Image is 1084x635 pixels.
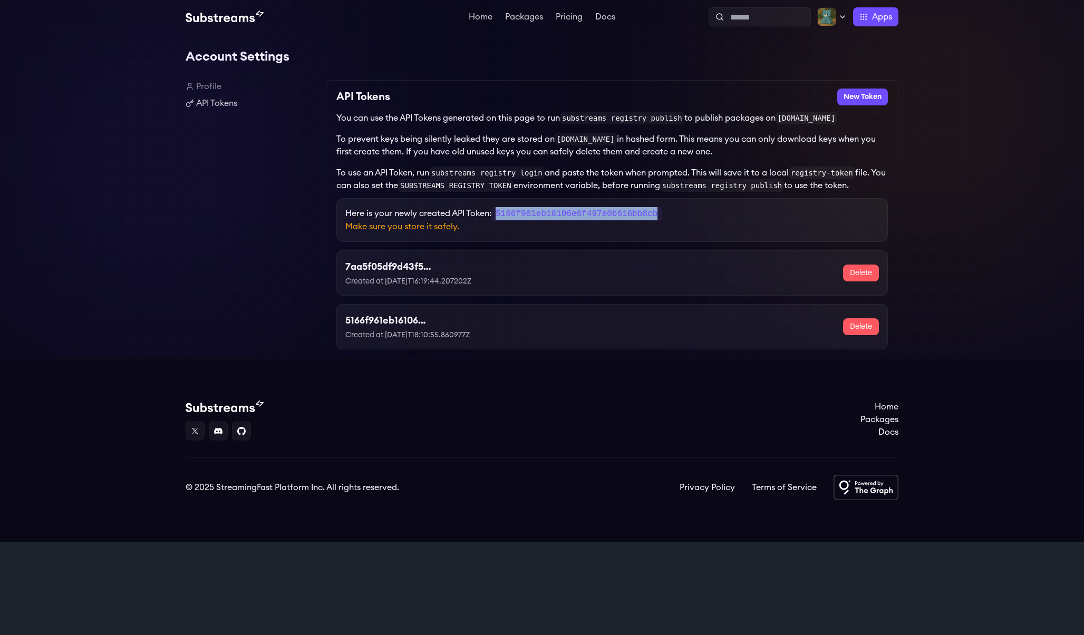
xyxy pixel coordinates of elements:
[789,167,855,179] code: registry-token
[336,112,888,124] p: You can use the API Tokens generated on this page to run to publish packages on
[345,313,428,328] h3: 5166f961eb16106e6f497e0b616bb8cb
[186,481,399,494] div: © 2025 StreamingFast Platform Inc. All rights reserved.
[680,481,735,494] a: Privacy Policy
[554,13,585,23] a: Pricing
[345,220,879,233] p: Make sure you store it safely.
[776,112,838,124] code: [DOMAIN_NAME]
[837,89,888,105] button: New Token
[752,481,817,494] a: Terms of Service
[834,475,898,500] img: Powered by The Graph
[186,97,317,110] a: API Tokens
[560,112,684,124] code: substreams registry publish
[593,13,617,23] a: Docs
[398,179,514,192] code: SUBSTREAMS_REGISTRY_TOKEN
[336,133,888,158] p: To prevent keys being silently leaked they are stored on in hashed form. This means you can only ...
[336,89,390,105] h2: API Tokens
[345,276,517,287] p: Created at [DATE]T16:19:44.207202Z
[336,167,888,192] p: To use an API Token, run and paste the token when prompted. This will save it to a local file. Yo...
[186,11,264,23] img: Substream's logo
[860,426,898,438] a: Docs
[491,207,662,221] code: 5166f961eb16106e6f497e0b616bb8cb
[872,11,892,23] span: Apps
[345,330,509,340] p: Created at [DATE]T18:10:55.860977Z
[429,167,545,179] code: substreams registry login
[860,400,898,413] a: Home
[345,207,879,220] p: Here is your newly created API Token:
[817,7,836,26] img: Profile
[503,13,545,23] a: Packages
[555,133,617,145] code: [DOMAIN_NAME]
[467,13,495,23] a: Home
[843,318,879,335] button: Delete
[186,46,898,67] h1: Account Settings
[660,179,785,192] code: substreams registry publish
[860,413,898,426] a: Packages
[345,259,431,274] h3: 7aa5f05df9d43f5b4d30f81bba464e0e
[186,400,264,413] img: Substream's logo
[843,265,879,281] button: Delete
[186,80,317,93] a: Profile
